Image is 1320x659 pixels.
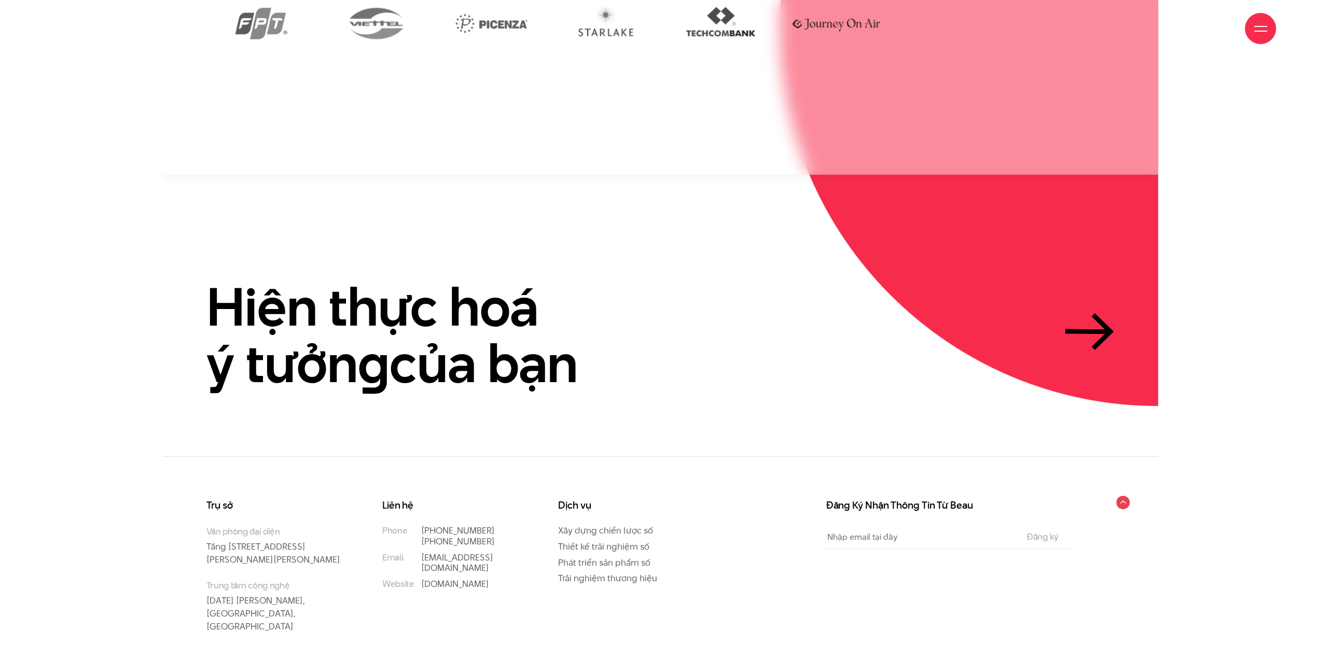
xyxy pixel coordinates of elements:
input: Đăng ký [1024,532,1062,541]
a: Phát triển sản phẩm số [558,556,650,569]
small: Văn phòng đại diện [206,525,341,538]
h3: Liên hệ [382,500,517,511]
a: [PHONE_NUMBER] [421,524,495,537]
a: Trải nghiệm thương hiệu [558,572,657,584]
a: Hiện thực hoáý tưởngcủa bạn [206,278,1114,392]
a: [DOMAIN_NAME] [421,578,489,590]
h3: Trụ sở [206,500,341,511]
small: Website [382,579,414,590]
p: Tầng [STREET_ADDRESS][PERSON_NAME][PERSON_NAME] [206,525,341,566]
input: Nhập email tại đây [826,525,1015,549]
a: Thiết kế trải nghiệm số [558,540,649,553]
a: Xây dựng chiến lược số [558,524,653,537]
a: [EMAIL_ADDRESS][DOMAIN_NAME] [421,551,493,574]
h3: Dịch vụ [558,500,692,511]
p: [DATE] [PERSON_NAME], [GEOGRAPHIC_DATA], [GEOGRAPHIC_DATA] [206,579,341,633]
small: Phone [382,525,407,536]
h2: Hiện thực hoá ý tưởn của bạn [206,278,578,392]
en: g [358,326,390,400]
small: Trung tâm công nghệ [206,579,341,592]
small: Email [382,552,404,563]
a: [PHONE_NUMBER] [421,535,495,548]
h3: Đăng Ký Nhận Thông Tin Từ Beau [826,500,1069,511]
